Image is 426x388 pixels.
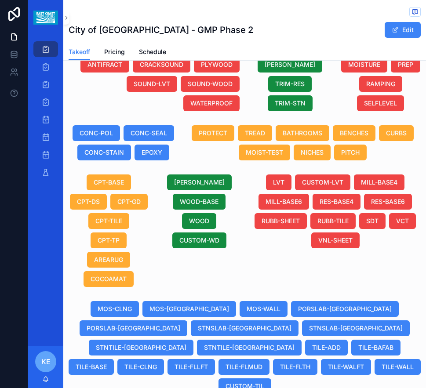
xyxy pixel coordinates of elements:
[265,60,315,69] span: [PERSON_NAME]
[174,178,225,187] span: [PERSON_NAME]
[180,197,218,206] span: WOOD-BASE
[191,320,299,336] button: STNSLAB-[GEOGRAPHIC_DATA]
[333,125,375,141] button: BENCHES
[382,363,414,371] span: TILE-WALL
[179,236,219,245] span: CUSTOM-WD
[135,145,169,160] button: EPOXY
[77,145,131,160] button: CONC-STAIN
[298,305,392,313] span: PORSLAB-[GEOGRAPHIC_DATA]
[139,44,166,62] a: Schedule
[117,359,164,375] button: TILE-CLNG
[366,217,379,225] span: SDT
[87,324,180,333] span: PORSLAB-[GEOGRAPHIC_DATA]
[198,324,291,333] span: STNSLAB-[GEOGRAPHIC_DATA]
[167,359,215,375] button: TILE-FLLFT
[98,236,120,245] span: CPT-TP
[194,57,240,73] button: PLYWOOD
[268,76,312,92] button: TRIM-RES
[391,57,420,73] button: PREP
[88,213,129,229] button: CPT-TILE
[239,145,290,160] button: MOIST-TEST
[124,363,157,371] span: TILE-CLNG
[238,125,272,141] button: TREAD
[69,359,114,375] button: TILE-BASE
[204,343,295,352] span: STNTILE-[GEOGRAPHIC_DATA]
[96,343,186,352] span: STNTILE-[GEOGRAPHIC_DATA]
[80,57,129,73] button: ANTIFRACT
[33,11,58,25] img: App logo
[364,99,397,108] span: SELFLEVEL
[359,76,402,92] button: RAMPING
[91,232,127,248] button: CPT-TP
[262,217,300,225] span: RUBB-SHEET
[94,255,123,264] span: AREARUG
[259,194,309,210] button: MILL-BASE6
[317,217,349,225] span: RUBB-TILE
[84,271,134,287] button: COCOAMAT
[89,340,193,355] button: STNTILE-[GEOGRAPHIC_DATA]
[70,194,107,210] button: CPT-DS
[69,24,253,36] h1: City of [GEOGRAPHIC_DATA] - GMP Phase 2
[275,80,305,88] span: TRIM-RES
[276,125,329,141] button: BATHROOMS
[301,148,324,157] span: NICHES
[305,340,348,355] button: TILE-ADD
[95,217,122,225] span: CPT-TILE
[80,320,187,336] button: PORSLAB-[GEOGRAPHIC_DATA]
[302,320,410,336] button: STNSLAB-[GEOGRAPHIC_DATA]
[133,57,190,73] button: CRACKSOUND
[69,44,90,61] a: Takeoff
[268,95,313,111] button: TRIM-STN
[313,194,360,210] button: RES-BASE4
[273,178,284,187] span: LVT
[183,95,240,111] button: WATERPROOF
[173,194,226,210] button: WOOD-BASE
[266,174,291,190] button: LVT
[127,76,177,92] button: SOUND-LVT
[189,217,209,225] span: WOOD
[91,275,127,283] span: COCOAMAT
[334,145,367,160] button: PITCH
[87,252,130,268] button: AREARUG
[76,363,107,371] span: TILE-BASE
[358,343,393,352] span: TILE-BAFAB
[87,60,122,69] span: ANTIFRACT
[385,22,421,38] button: Edit
[172,232,226,248] button: CUSTOM-WD
[386,129,407,138] span: CURBS
[197,340,302,355] button: STNTILE-[GEOGRAPHIC_DATA]
[266,197,302,206] span: MILL-BASE6
[311,232,360,248] button: VNL-SHEET
[318,236,353,245] span: VNL-SHEET
[348,60,380,69] span: MOISTURE
[201,60,233,69] span: PLYWOOD
[291,301,399,317] button: PORSLAB-[GEOGRAPHIC_DATA]
[104,44,125,62] a: Pricing
[149,305,229,313] span: MOS-[GEOGRAPHIC_DATA]
[28,35,63,192] div: scrollable content
[375,359,421,375] button: TILE-WALL
[321,359,371,375] button: TILE-WALFT
[302,178,343,187] span: CUSTOM-LVT
[359,213,386,229] button: SDT
[283,129,322,138] span: BATHROOMS
[98,305,132,313] span: MOS-CLNG
[94,178,124,187] span: CPT-BASE
[398,60,413,69] span: PREP
[295,174,350,190] button: CUSTOM-LVT
[361,178,397,187] span: MILL-BASE4
[310,213,356,229] button: RUBB-TILE
[341,148,360,157] span: PITCH
[181,76,240,92] button: SOUND-WOOD
[190,99,233,108] span: WATERPROOF
[396,217,409,225] span: VCT
[255,213,307,229] button: RUBB-SHEET
[247,305,280,313] span: MOS-WALL
[175,363,208,371] span: TILE-FLLFT
[124,125,174,141] button: CONC-SEAL
[245,129,265,138] span: TREAD
[73,125,120,141] button: CONC-POL
[294,145,331,160] button: NICHES
[69,47,90,56] span: Takeoff
[134,80,170,88] span: SOUND-LVT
